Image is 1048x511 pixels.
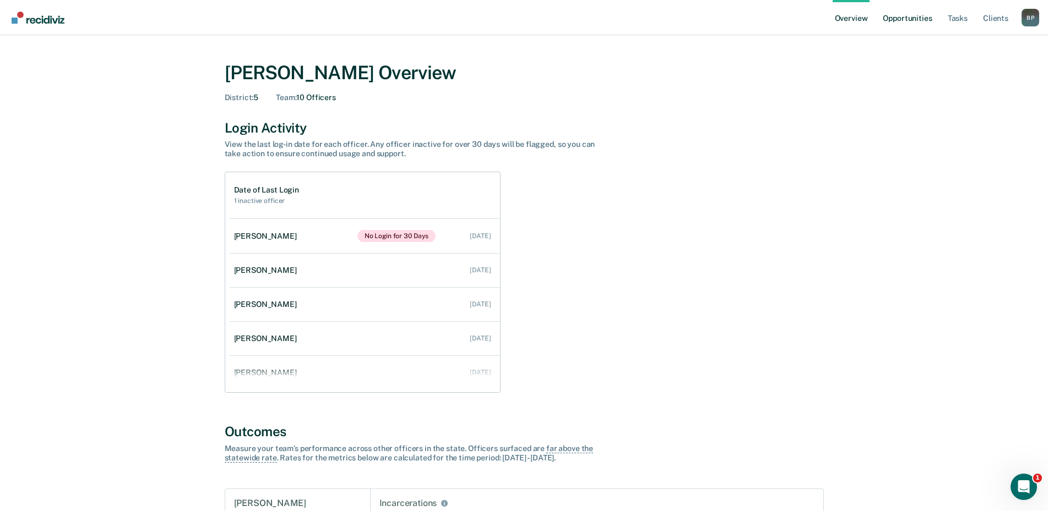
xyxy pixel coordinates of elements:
[470,300,491,308] div: [DATE]
[234,266,301,275] div: [PERSON_NAME]
[230,357,500,388] a: [PERSON_NAME] [DATE]
[234,334,301,343] div: [PERSON_NAME]
[470,369,491,376] div: [DATE]
[234,498,306,509] h1: [PERSON_NAME]
[234,368,301,377] div: [PERSON_NAME]
[470,232,491,240] div: [DATE]
[230,323,500,354] a: [PERSON_NAME] [DATE]
[234,300,301,309] div: [PERSON_NAME]
[230,289,500,320] a: [PERSON_NAME] [DATE]
[230,255,500,286] a: [PERSON_NAME] [DATE]
[234,197,299,205] h2: 1 inactive officer
[498,170,550,179] div: Loading data...
[470,266,491,274] div: [DATE]
[1022,9,1039,26] div: B P
[12,12,64,24] img: Recidiviz
[230,219,500,253] a: [PERSON_NAME]No Login for 30 Days [DATE]
[439,498,450,509] button: Incarcerations
[234,185,299,195] h1: Date of Last Login
[1022,9,1039,26] button: Profile dropdown button
[357,230,436,242] span: No Login for 30 Days
[1011,474,1037,500] iframe: Intercom live chat
[234,232,301,241] div: [PERSON_NAME]
[1033,474,1042,482] span: 1
[470,334,491,342] div: [DATE]
[379,498,437,509] div: Incarcerations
